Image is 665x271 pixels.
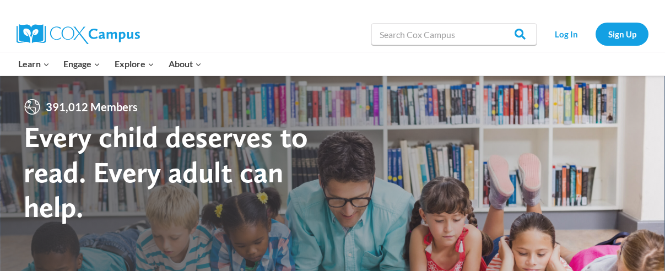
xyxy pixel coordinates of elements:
span: 391,012 Members [41,98,142,116]
strong: Every child deserves to read. Every adult can help. [24,119,308,224]
input: Search Cox Campus [371,23,537,45]
img: Cox Campus [17,24,140,44]
span: About [169,57,202,71]
span: Learn [18,57,50,71]
span: Engage [63,57,100,71]
nav: Secondary Navigation [542,23,648,45]
span: Explore [115,57,154,71]
a: Log In [542,23,590,45]
a: Sign Up [596,23,648,45]
nav: Primary Navigation [11,52,208,75]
